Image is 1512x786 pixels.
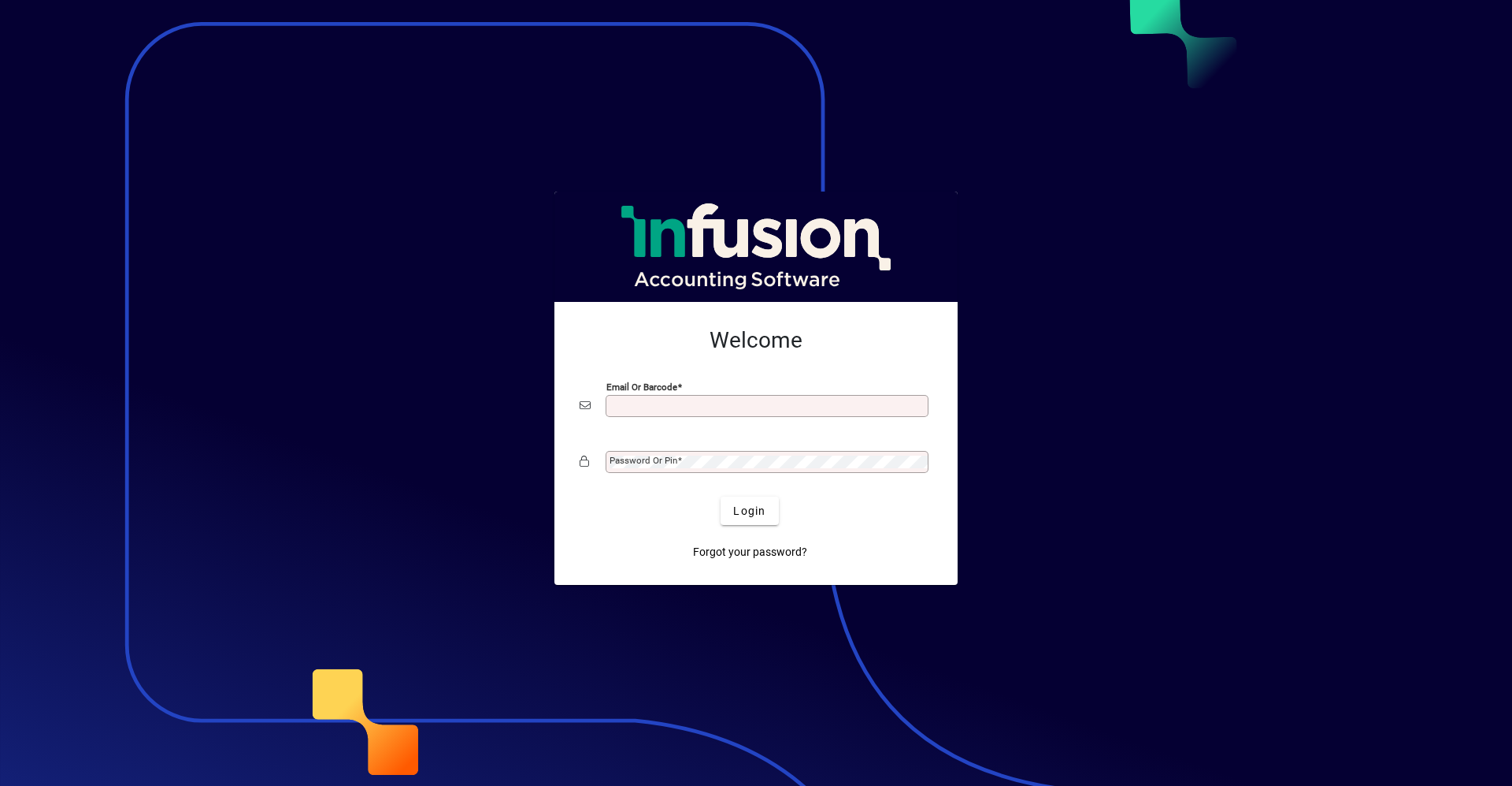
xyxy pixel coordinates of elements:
[610,455,677,466] mat-label: Password or Pin
[606,382,677,393] mat-label: Email or Barcode
[693,544,807,561] span: Forgot your password?
[580,327,932,354] h2: Welcome
[687,538,813,566] a: Forgot your password?
[721,497,778,525] button: Login
[733,503,765,520] span: Login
